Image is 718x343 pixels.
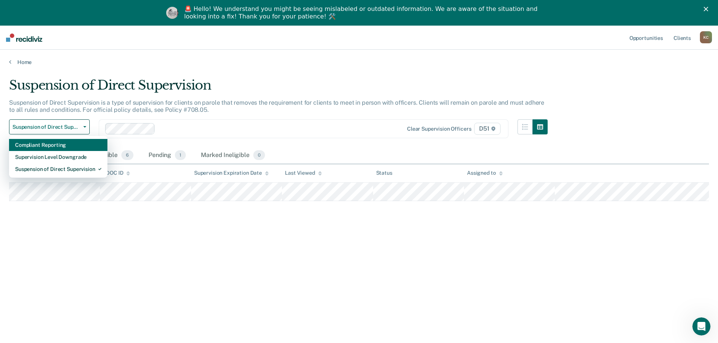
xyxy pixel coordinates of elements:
div: Supervision Expiration Date [194,170,269,176]
a: Opportunities [628,26,664,50]
div: Pending1 [147,147,187,164]
span: 0 [253,150,265,160]
div: Close [704,7,711,11]
div: Suspension of Direct Supervision [15,163,101,175]
button: KC [700,31,712,43]
div: Clear supervision officers [407,126,471,132]
div: Assigned to [467,170,502,176]
div: Status [376,170,392,176]
div: TDOC ID [103,170,130,176]
img: Profile image for Kim [166,7,178,19]
div: Supervision Level Downgrade [15,151,101,163]
span: 1 [175,150,186,160]
span: D51 [474,123,500,135]
div: K C [700,31,712,43]
div: 🚨 Hello! We understand you might be seeing mislabeled or outdated information. We are aware of th... [184,5,540,20]
img: Recidiviz [6,34,42,42]
button: Suspension of Direct Supervision [9,119,90,134]
span: 6 [121,150,133,160]
a: Clients [672,26,692,50]
div: Suspension of Direct Supervision [9,78,548,99]
p: Suspension of Direct Supervision is a type of supervision for clients on parole that removes the ... [9,99,544,113]
div: Marked Ineligible0 [199,147,266,164]
a: Home [9,59,709,66]
iframe: Intercom live chat [692,317,710,335]
div: Last Viewed [285,170,321,176]
div: Compliant Reporting [15,139,101,151]
span: Suspension of Direct Supervision [12,124,80,130]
